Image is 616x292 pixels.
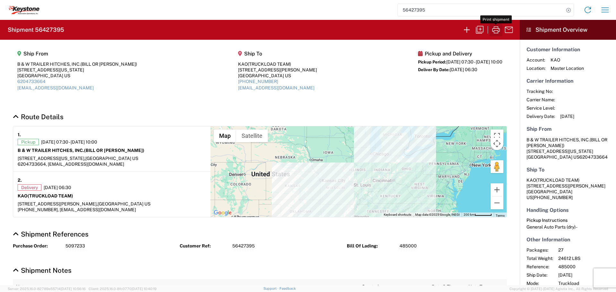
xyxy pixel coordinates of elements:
[18,161,206,167] div: 6204733664, [EMAIL_ADDRESS][DOMAIN_NAME]
[526,88,555,94] span: Tracking No:
[558,264,613,270] span: 485000
[526,97,555,103] span: Carrier Name:
[526,113,555,119] span: Delivery Date:
[526,280,553,286] span: Mode:
[18,184,41,191] span: Delivery
[17,61,137,67] div: B & W TRAILER HITCHES, INC.
[398,4,564,16] input: Shipment, tracking or reference number
[81,62,137,67] span: (BILL OR [PERSON_NAME])
[526,126,609,132] h5: Ship From
[238,67,317,73] div: [STREET_ADDRESS][PERSON_NAME]
[526,218,609,223] h6: Pickup Instructions
[526,178,605,188] span: KAO [STREET_ADDRESS][PERSON_NAME]
[496,214,505,217] a: Terms
[526,207,609,213] h5: Handling Options
[415,213,460,216] span: Map data ©2025 Google, INEGI
[65,243,85,249] span: 5097233
[17,79,46,84] a: 6204733664
[526,224,609,230] div: General Auto Parts (dry) -
[18,148,144,153] strong: B & W TRAILER HITCHES, INC.
[558,272,613,278] span: [DATE]
[579,154,608,160] span: 6204733664
[212,209,233,217] a: Open this area in Google Maps (opens a new window)
[18,156,85,161] span: [STREET_ADDRESS][US_STATE],
[464,213,475,216] span: 200 km
[558,280,613,286] span: Truckload
[263,287,279,290] a: Support
[399,243,417,249] span: 485000
[61,287,86,291] span: [DATE] 10:56:16
[533,195,573,200] span: [PHONE_NUMBER]
[18,193,73,198] strong: KAO
[85,156,138,161] span: [GEOGRAPHIC_DATA] US
[558,247,613,253] span: 27
[446,59,502,64] span: [DATE] 07:30 - [DATE] 10:00
[491,137,503,150] button: Map camera controls
[28,193,73,198] span: (TRUCKLOAD TEAM)
[13,230,89,238] a: Hide Details
[214,129,236,142] button: Show street map
[238,73,317,79] div: [GEOGRAPHIC_DATA] US
[491,196,503,209] button: Zoom out
[41,139,97,145] span: [DATE] 07:30 - [DATE] 10:00
[418,60,446,64] span: Pickup Period:
[89,287,157,291] span: Client: 2025.16.0-8fc0770
[526,137,590,142] span: B & W TRAILER HITCHES, INC.
[491,129,503,142] button: Toggle fullscreen view
[491,160,503,173] button: Drag Pegman onto the map to open Street View
[13,266,72,274] a: Hide Details
[526,177,609,200] address: [GEOGRAPHIC_DATA] US
[44,185,71,190] span: [DATE] 06:30
[238,85,314,90] a: [EMAIL_ADDRESS][DOMAIN_NAME]
[236,129,268,142] button: Show satellite imagery
[558,255,613,261] span: 24612 LBS
[279,287,296,290] a: Feedback
[526,137,609,160] address: [GEOGRAPHIC_DATA] US
[526,137,607,148] span: (BILL OR [PERSON_NAME])
[491,183,503,196] button: Zoom in
[248,62,291,67] span: (TRUCKLOAD TEAM)
[526,167,609,173] h5: Ship To
[18,207,206,213] div: [PHONE_NUMBER], [EMAIL_ADDRESS][DOMAIN_NAME]
[536,178,579,183] span: (TRUCKLOAD TEAM)
[551,65,584,71] span: Master Location
[509,286,608,292] span: Copyright © [DATE]-[DATE] Agistix Inc., All Rights Reserved
[17,51,137,57] h5: Ship From
[13,113,64,121] a: Hide Details
[526,255,553,261] span: Total Weight:
[551,57,584,63] span: KAO
[13,243,61,249] strong: Purchase Order:
[8,287,86,291] span: Server: 2025.16.0-82789e55714
[17,67,137,73] div: [STREET_ADDRESS][US_STATE]
[526,65,545,71] span: Location:
[462,213,494,217] button: Map Scale: 200 km per 50 pixels
[238,51,317,57] h5: Ship To
[132,287,157,291] span: [DATE] 10:40:19
[384,213,411,217] button: Keyboard shortcuts
[238,61,317,67] div: KAO
[520,20,616,40] header: Shipment Overview
[526,237,609,243] h5: Other Information
[17,73,137,79] div: [GEOGRAPHIC_DATA] US
[526,46,609,53] h5: Customer Information
[180,243,228,249] strong: Customer Ref:
[526,247,553,253] span: Packages:
[560,113,574,119] span: [DATE]
[526,272,553,278] span: Ship Date:
[526,57,545,63] span: Account:
[232,243,255,249] span: 56427395
[8,26,64,34] h2: Shipment 56427395
[212,209,233,217] img: Google
[18,131,21,139] strong: 1.
[238,79,278,84] a: [PHONE_NUMBER]
[18,139,39,145] span: Pickup
[347,243,395,249] strong: Bill Of Lading:
[450,67,477,72] span: [DATE] 06:30
[418,67,450,72] span: Deliver By Date:
[18,176,22,184] strong: 2.
[526,105,555,111] span: Service Level:
[17,85,94,90] a: [EMAIL_ADDRESS][DOMAIN_NAME]
[18,201,98,206] span: [STREET_ADDRESS][PERSON_NAME],
[526,78,609,84] h5: Carrier Information
[98,201,150,206] span: [GEOGRAPHIC_DATA] US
